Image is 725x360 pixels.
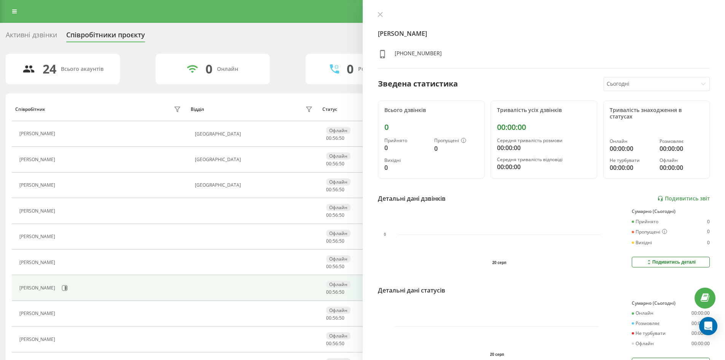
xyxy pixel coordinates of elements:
[217,66,238,72] div: Онлайн
[497,138,591,143] div: Середня тривалість розмови
[326,238,331,244] span: 00
[692,331,710,336] div: 00:00:00
[497,143,591,152] div: 00:00:00
[395,50,442,61] div: [PHONE_NUMBER]
[19,234,57,239] div: [PERSON_NAME]
[497,162,591,171] div: 00:00:00
[632,219,658,224] div: Прийнято
[384,143,428,152] div: 0
[326,178,351,186] div: Офлайн
[333,315,338,321] span: 56
[322,107,337,112] div: Статус
[326,136,344,141] div: : :
[326,290,344,295] div: : :
[692,321,710,326] div: 00:00:00
[19,131,57,136] div: [PERSON_NAME]
[358,66,395,72] div: Розмовляють
[339,135,344,141] span: 50
[339,263,344,270] span: 50
[326,187,344,192] div: : :
[610,139,653,144] div: Онлайн
[326,281,351,288] div: Офлайн
[692,341,710,346] div: 00:00:00
[632,310,653,316] div: Онлайн
[632,341,654,346] div: Офлайн
[434,138,478,144] div: Пропущені
[326,230,351,237] div: Офлайн
[66,31,145,43] div: Співробітники проєкту
[347,62,354,76] div: 0
[384,123,478,132] div: 0
[339,186,344,193] span: 50
[632,209,710,214] div: Сумарно (Сьогодні)
[326,135,331,141] span: 00
[497,157,591,162] div: Середня тривалість відповіді
[632,240,652,245] div: Вихідні
[707,240,710,245] div: 0
[19,311,57,316] div: [PERSON_NAME]
[378,194,446,203] div: Детальні дані дзвінків
[339,340,344,347] span: 50
[339,289,344,295] span: 50
[333,186,338,193] span: 56
[326,341,344,346] div: : :
[19,208,57,214] div: [PERSON_NAME]
[326,263,331,270] span: 00
[657,195,710,202] a: Подивитись звіт
[434,144,478,153] div: 0
[15,107,45,112] div: Співробітник
[384,107,478,114] div: Всього дзвінків
[195,157,315,162] div: [GEOGRAPHIC_DATA]
[19,182,57,188] div: [PERSON_NAME]
[326,289,331,295] span: 00
[326,213,344,218] div: : :
[378,286,445,295] div: Детальні дані статусів
[333,212,338,218] span: 56
[326,332,351,339] div: Офлайн
[61,66,104,72] div: Всього акаунтів
[333,340,338,347] span: 56
[43,62,56,76] div: 24
[610,107,703,120] div: Тривалість знаходження в статусах
[326,152,351,160] div: Офлайн
[19,337,57,342] div: [PERSON_NAME]
[384,163,428,172] div: 0
[326,160,331,167] span: 00
[707,219,710,224] div: 0
[326,264,344,269] div: : :
[326,315,331,321] span: 00
[660,158,703,163] div: Офлайн
[384,233,386,237] text: 0
[6,31,57,43] div: Активні дзвінки
[326,315,344,321] div: : :
[195,131,315,137] div: [GEOGRAPHIC_DATA]
[326,161,344,166] div: : :
[339,238,344,244] span: 50
[19,260,57,265] div: [PERSON_NAME]
[326,238,344,244] div: : :
[326,186,331,193] span: 00
[699,317,717,335] div: Open Intercom Messenger
[660,163,703,172] div: 00:00:00
[333,238,338,244] span: 56
[646,259,696,265] div: Подивитись деталі
[339,315,344,321] span: 50
[384,138,428,143] div: Прийнято
[195,182,315,188] div: [GEOGRAPHIC_DATA]
[378,29,710,38] h4: [PERSON_NAME]
[326,212,331,218] span: 00
[497,107,591,114] div: Тривалість усіх дзвінків
[707,229,710,235] div: 0
[206,62,212,76] div: 0
[632,321,660,326] div: Розмовляє
[660,144,703,153] div: 00:00:00
[333,289,338,295] span: 56
[326,127,351,134] div: Офлайн
[326,307,351,314] div: Офлайн
[333,160,338,167] span: 56
[19,285,57,291] div: [PERSON_NAME]
[610,163,653,172] div: 00:00:00
[610,144,653,153] div: 00:00:00
[384,158,428,163] div: Вихідні
[660,139,703,144] div: Розмовляє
